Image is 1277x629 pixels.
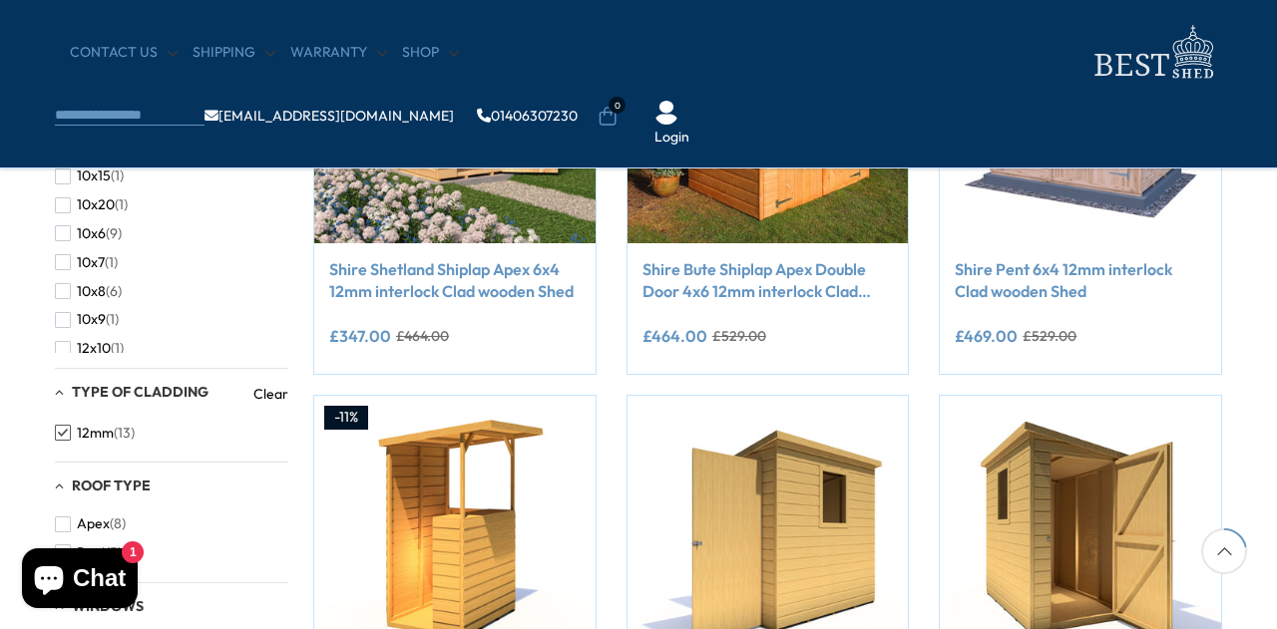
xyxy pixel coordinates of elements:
button: 10x15 [55,161,124,190]
img: User Icon [654,101,678,125]
span: 10x15 [77,167,111,184]
a: Login [654,128,689,148]
span: Roof Type [72,476,151,494]
inbox-online-store-chat: Shopify online store chat [16,548,144,613]
button: 10x20 [55,190,128,219]
span: (1) [106,311,119,328]
button: Apex [55,509,126,538]
span: (8) [110,515,126,532]
button: Pent [55,538,122,567]
span: 12mm [77,425,114,442]
a: Warranty [290,43,387,63]
span: Pent [77,544,106,561]
del: £529.00 [712,329,766,343]
img: logo [1082,20,1222,85]
button: 10x9 [55,305,119,334]
span: (5) [106,544,122,561]
span: (1) [111,167,124,184]
span: 10x7 [77,254,105,271]
button: 10x8 [55,277,122,306]
div: -11% [324,406,368,430]
span: 10x9 [77,311,106,328]
span: 10x8 [77,283,106,300]
span: Apex [77,515,110,532]
span: (13) [114,425,135,442]
span: (6) [106,283,122,300]
a: 01406307230 [477,109,578,123]
ins: £469.00 [955,328,1018,344]
del: £464.00 [396,329,449,343]
button: 12mm [55,419,135,448]
button: 10x7 [55,248,118,277]
button: 10x6 [55,219,122,248]
span: (9) [106,225,122,242]
a: Shire Shetland Shiplap Apex 6x4 12mm interlock Clad wooden Shed [329,258,581,303]
span: (1) [115,196,128,213]
a: Clear [253,384,288,404]
span: 10x20 [77,196,115,213]
a: CONTACT US [70,43,178,63]
del: £529.00 [1023,329,1076,343]
span: (1) [105,254,118,271]
a: Shipping [193,43,275,63]
span: (1) [111,340,124,357]
a: Shop [402,43,459,63]
a: Shire Bute Shiplap Apex Double Door 4x6 12mm interlock Clad wooden Shed [642,258,894,303]
ins: £347.00 [329,328,391,344]
a: [EMAIL_ADDRESS][DOMAIN_NAME] [205,109,454,123]
span: Type of Cladding [72,383,209,401]
span: 0 [609,97,626,114]
button: 12x10 [55,334,124,363]
span: 10x6 [77,225,106,242]
span: 12x10 [77,340,111,357]
a: Shire Pent 6x4 12mm interlock Clad wooden Shed [955,258,1206,303]
ins: £464.00 [642,328,707,344]
a: 0 [598,107,618,127]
